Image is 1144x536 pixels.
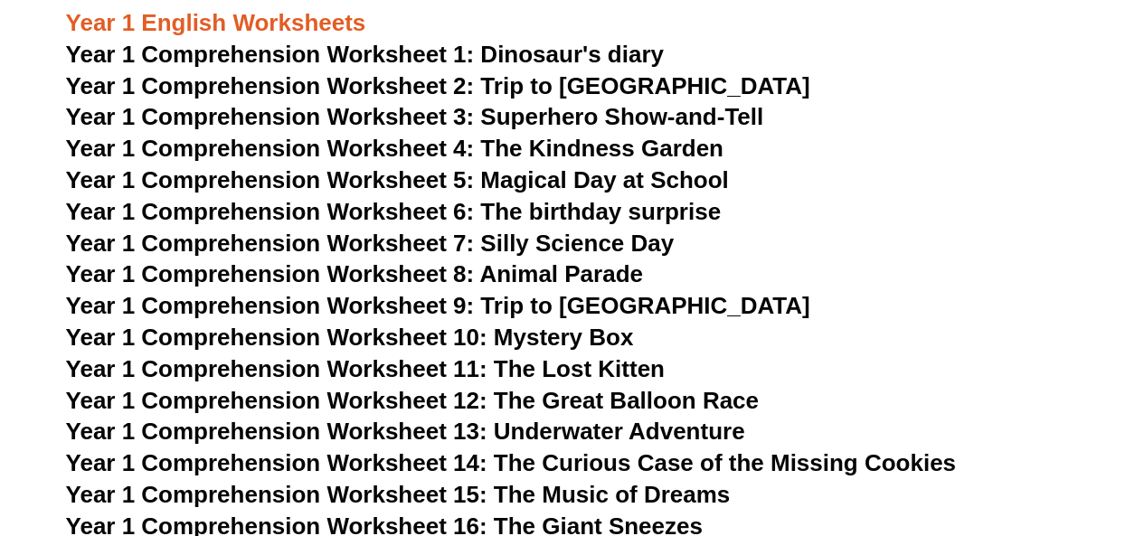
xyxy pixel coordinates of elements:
[66,387,759,414] a: Year 1 Comprehension Worksheet 12: The Great Balloon Race
[66,41,664,68] a: Year 1 Comprehension Worksheet 1: Dinosaur's diary
[66,355,665,382] a: Year 1 Comprehension Worksheet 11: The Lost Kitten
[66,449,956,476] a: Year 1 Comprehension Worksheet 14: The Curious Case of the Missing Cookies
[66,135,723,162] a: Year 1 Comprehension Worksheet 4: The Kindness Garden
[66,292,810,319] a: Year 1 Comprehension Worksheet 9: Trip to [GEOGRAPHIC_DATA]
[66,324,634,351] a: Year 1 Comprehension Worksheet 10: Mystery Box
[843,332,1144,536] iframe: Chat Widget
[66,103,764,130] a: Year 1 Comprehension Worksheet 3: Superhero Show-and-Tell
[66,481,731,508] a: Year 1 Comprehension Worksheet 15: The Music of Dreams
[66,72,810,99] a: Year 1 Comprehension Worksheet 2: Trip to [GEOGRAPHIC_DATA]
[66,8,1079,39] h3: Year 1 English Worksheets
[66,260,643,287] a: Year 1 Comprehension Worksheet 8: Animal Parade
[66,230,675,257] a: Year 1 Comprehension Worksheet 7: Silly Science Day
[66,198,721,225] a: Year 1 Comprehension Worksheet 6: The birthday surprise
[66,418,745,445] a: Year 1 Comprehension Worksheet 13: Underwater Adventure
[66,166,729,193] a: Year 1 Comprehension Worksheet 5: Magical Day at School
